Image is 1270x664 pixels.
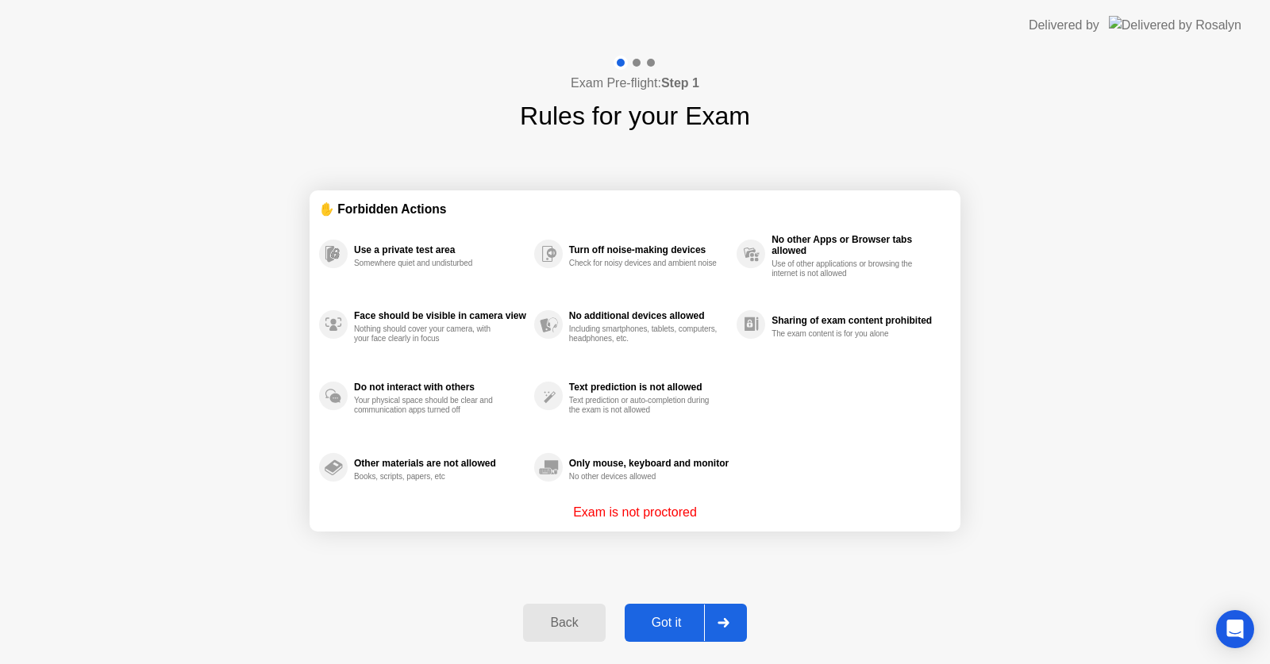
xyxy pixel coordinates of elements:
div: Text prediction or auto-completion during the exam is not allowed [569,396,719,415]
b: Step 1 [661,76,699,90]
div: Use a private test area [354,244,526,255]
div: Back [528,616,600,630]
div: Do not interact with others [354,382,526,393]
div: No other Apps or Browser tabs allowed [772,234,943,256]
div: Delivered by [1029,16,1099,35]
div: No other devices allowed [569,472,719,482]
p: Exam is not proctored [573,503,697,522]
div: Somewhere quiet and undisturbed [354,259,504,268]
div: No additional devices allowed [569,310,729,321]
div: Text prediction is not allowed [569,382,729,393]
div: Use of other applications or browsing the internet is not allowed [772,259,922,278]
div: Sharing of exam content prohibited [772,315,943,326]
div: Got it [629,616,704,630]
div: Including smartphones, tablets, computers, headphones, etc. [569,324,719,344]
div: Only mouse, keyboard and monitor [569,458,729,469]
div: Open Intercom Messenger [1216,610,1254,648]
div: Your physical space should be clear and communication apps turned off [354,396,504,415]
div: ✋ Forbidden Actions [319,200,951,218]
button: Back [523,604,605,642]
div: Nothing should cover your camera, with your face clearly in focus [354,324,504,344]
div: Other materials are not allowed [354,458,526,469]
div: Face should be visible in camera view [354,310,526,321]
div: Books, scripts, papers, etc [354,472,504,482]
div: Turn off noise-making devices [569,244,729,255]
h1: Rules for your Exam [520,97,750,135]
button: Got it [625,604,747,642]
img: Delivered by Rosalyn [1109,16,1241,34]
div: Check for noisy devices and ambient noise [569,259,719,268]
div: The exam content is for you alone [772,329,922,339]
h4: Exam Pre-flight: [571,74,699,93]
